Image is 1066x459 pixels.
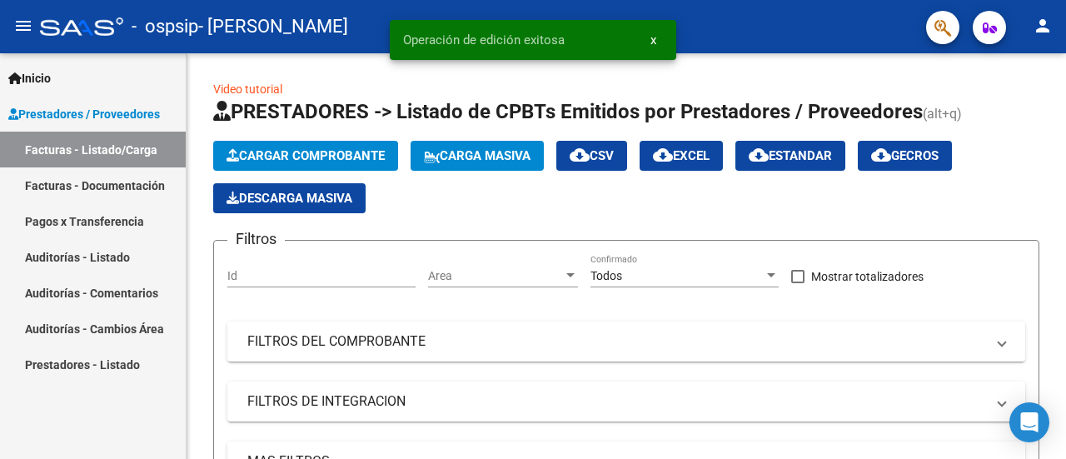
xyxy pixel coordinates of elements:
mat-expansion-panel-header: FILTROS DEL COMPROBANTE [227,322,1025,362]
h3: Filtros [227,227,285,251]
mat-panel-title: FILTROS DE INTEGRACION [247,392,985,411]
mat-expansion-panel-header: FILTROS DE INTEGRACION [227,382,1025,422]
a: Video tutorial [213,82,282,96]
div: Open Intercom Messenger [1009,402,1049,442]
span: Estandar [749,148,832,163]
span: PRESTADORES -> Listado de CPBTs Emitidos por Prestadores / Proveedores [213,100,923,123]
app-download-masive: Descarga masiva de comprobantes (adjuntos) [213,183,366,213]
button: Estandar [735,141,845,171]
mat-icon: cloud_download [871,145,891,165]
button: Cargar Comprobante [213,141,398,171]
mat-icon: cloud_download [570,145,590,165]
span: Carga Masiva [424,148,531,163]
span: Mostrar totalizadores [811,267,924,287]
button: Carga Masiva [411,141,544,171]
span: (alt+q) [923,106,962,122]
span: Gecros [871,148,939,163]
button: CSV [556,141,627,171]
mat-icon: cloud_download [749,145,769,165]
mat-icon: cloud_download [653,145,673,165]
span: - [PERSON_NAME] [198,8,348,45]
span: - ospsip [132,8,198,45]
span: Todos [590,269,622,282]
button: EXCEL [640,141,723,171]
button: Descarga Masiva [213,183,366,213]
span: Prestadores / Proveedores [8,105,160,123]
span: x [650,32,656,47]
span: Area [428,269,563,283]
mat-icon: person [1033,16,1053,36]
span: Inicio [8,69,51,87]
span: CSV [570,148,614,163]
mat-icon: menu [13,16,33,36]
span: Descarga Masiva [227,191,352,206]
mat-panel-title: FILTROS DEL COMPROBANTE [247,332,985,351]
button: Gecros [858,141,952,171]
span: Cargar Comprobante [227,148,385,163]
button: x [637,25,670,55]
span: EXCEL [653,148,710,163]
span: Operación de edición exitosa [403,32,565,48]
